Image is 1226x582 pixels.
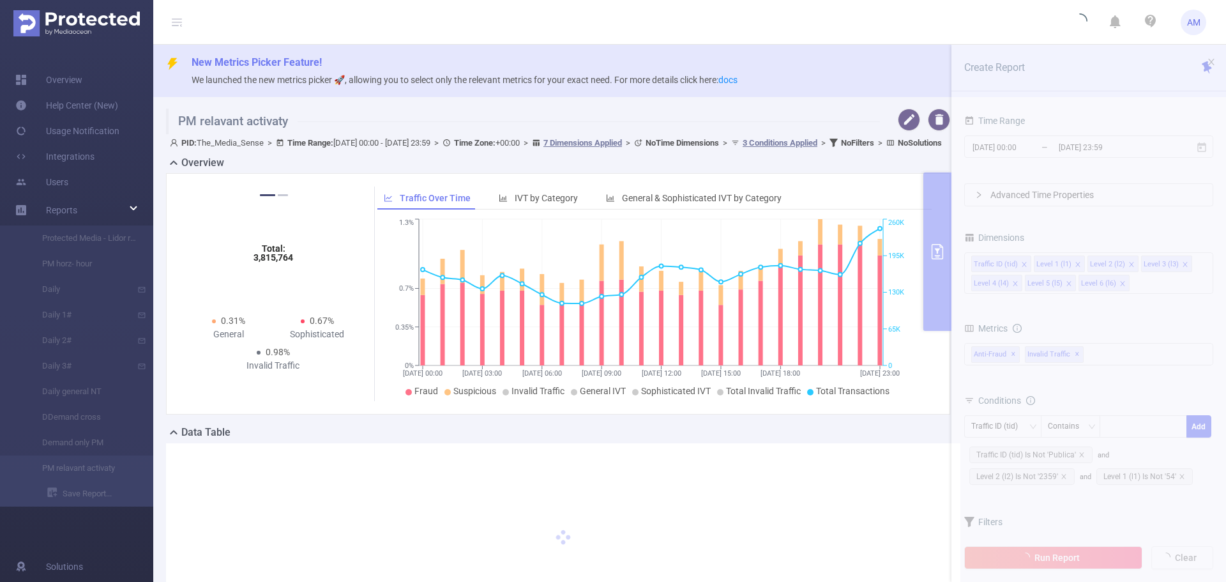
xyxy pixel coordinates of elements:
b: Time Range: [287,138,333,148]
u: 7 Dimensions Applied [543,138,622,148]
span: New Metrics Picker Feature! [192,56,322,68]
i: icon: close [1207,57,1216,66]
i: icon: bar-chart [606,194,615,203]
span: Solutions [46,554,83,579]
button: 2 [278,194,288,196]
tspan: 0.7% [399,285,414,293]
div: Sophisticated [273,328,362,341]
tspan: 260K [888,219,904,227]
tspan: [DATE] 09:00 [582,369,621,378]
span: Fraud [414,386,438,396]
span: > [264,138,276,148]
img: Protected Media [13,10,140,36]
tspan: 0.35% [395,323,414,332]
h2: Data Table [181,425,231,440]
span: Traffic Over Time [400,193,471,203]
a: Overview [15,67,82,93]
span: Invalid Traffic [511,386,564,396]
span: > [622,138,634,148]
tspan: [DATE] 00:00 [403,369,443,378]
span: Sophisticated IVT [641,386,711,396]
div: Invalid Traffic [229,359,317,372]
h1: PM relavant activaty [166,109,880,134]
i: icon: line-chart [384,194,393,203]
span: > [817,138,829,148]
a: Help Center (New) [15,93,118,118]
i: icon: loading [1072,13,1087,31]
a: docs [718,75,738,85]
button: icon: close [1207,55,1216,69]
a: Users [15,169,68,195]
b: No Filters [841,138,874,148]
div: General [185,328,273,341]
span: IVT by Category [515,193,578,203]
span: Total Invalid Traffic [726,386,801,396]
b: Time Zone: [454,138,496,148]
button: 1 [260,194,275,196]
span: General IVT [580,386,626,396]
b: No Time Dimensions [646,138,719,148]
a: Reports [46,197,77,223]
tspan: 0 [888,362,892,370]
span: > [520,138,532,148]
a: Usage Notification [15,118,119,144]
tspan: [DATE] 23:00 [860,369,900,378]
span: Total Transactions [816,386,889,396]
u: 3 Conditions Applied [743,138,817,148]
tspan: 195K [888,252,904,260]
span: 0.67% [310,316,334,326]
tspan: 1.3% [399,219,414,227]
span: > [874,138,886,148]
span: Suspicious [453,386,496,396]
span: General & Sophisticated IVT by Category [622,193,782,203]
tspan: 65K [888,325,900,333]
i: icon: user [170,139,181,147]
a: Integrations [15,144,95,169]
span: 0.98% [266,347,290,357]
tspan: Total: [261,243,285,254]
span: Reports [46,205,77,215]
tspan: 130K [888,289,904,297]
b: No Solutions [898,138,942,148]
i: icon: thunderbolt [166,57,179,70]
tspan: [DATE] 06:00 [522,369,561,378]
span: 0.31% [221,316,245,326]
span: > [430,138,443,148]
i: icon: bar-chart [499,194,508,203]
tspan: [DATE] 12:00 [641,369,681,378]
b: PID: [181,138,197,148]
tspan: 3,815,764 [254,252,293,263]
tspan: [DATE] 18:00 [761,369,800,378]
span: > [719,138,731,148]
tspan: [DATE] 03:00 [462,369,502,378]
span: AM [1187,10,1200,35]
h2: Overview [181,155,224,171]
tspan: 0% [405,362,414,370]
span: The_Media_Sense [DATE] 00:00 - [DATE] 23:59 +00:00 [170,138,942,148]
tspan: [DATE] 15:00 [700,369,740,378]
span: We launched the new metrics picker 🚀, allowing you to select only the relevant metrics for your e... [192,75,738,85]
